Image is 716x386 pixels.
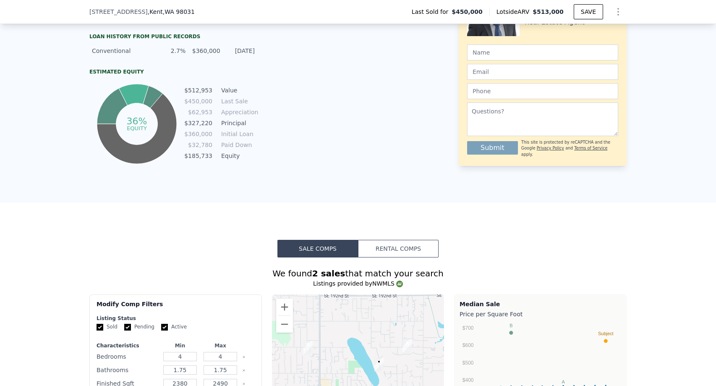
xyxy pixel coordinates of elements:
[97,342,158,349] div: Characteristics
[242,382,246,386] button: Clear
[163,8,195,15] span: , WA 98031
[467,64,618,80] input: Email
[97,324,103,331] input: Sold
[374,357,384,372] div: 20247 117th Ave SE
[184,118,213,128] td: $327,220
[463,377,474,383] text: $400
[242,355,246,359] button: Clear
[126,116,147,126] tspan: 36%
[276,299,293,315] button: Zoom in
[277,240,358,257] button: Sale Comps
[161,323,187,331] label: Active
[220,86,257,95] td: Value
[191,47,220,55] div: $360,000
[184,151,213,160] td: $185,733
[202,342,239,349] div: Max
[89,268,627,279] div: We found that match your search
[467,83,618,99] input: Phone
[396,281,403,287] img: NWMLS Logo
[124,324,131,331] input: Pending
[452,8,483,16] span: $450,000
[124,323,154,331] label: Pending
[463,342,474,348] text: $600
[610,3,627,20] button: Show Options
[220,151,257,160] td: Equity
[162,342,199,349] div: Min
[89,68,257,75] div: Estimated Equity
[92,47,151,55] div: Conventional
[463,360,474,366] text: $500
[97,364,158,376] div: Bathrooms
[156,47,186,55] div: 2.7%
[184,108,213,117] td: $62,953
[521,139,618,158] div: This site is protected by reCAPTCHA and the Google and apply.
[97,351,158,362] div: Bedrooms
[242,369,246,372] button: Clear
[537,146,564,150] a: Privacy Policy
[184,140,213,150] td: $32,780
[225,47,255,55] div: [DATE]
[574,146,607,150] a: Terms of Service
[89,8,148,16] span: [STREET_ADDRESS]
[97,315,255,322] div: Listing Status
[220,129,257,139] td: Initial Loan
[510,323,512,328] text: B
[312,268,345,278] strong: 2 sales
[463,325,474,331] text: $700
[412,8,452,16] span: Last Sold for
[161,324,168,331] input: Active
[220,108,257,117] td: Appreciation
[276,316,293,333] button: Zoom out
[574,4,603,19] button: SAVE
[220,140,257,150] td: Paid Down
[533,8,564,15] span: $513,000
[402,339,412,353] div: 12125 SE 200th St
[460,308,621,320] div: Price per Square Foot
[467,45,618,60] input: Name
[97,300,255,315] div: Modify Comp Filters
[496,8,533,16] span: Lotside ARV
[127,125,147,131] tspan: equity
[184,86,213,95] td: $512,953
[220,118,257,128] td: Principal
[598,331,614,336] text: Subject
[460,300,621,308] div: Median Sale
[562,379,565,384] text: A
[358,240,439,257] button: Rental Comps
[220,97,257,106] td: Last Sale
[148,8,195,16] span: , Kent
[184,97,213,106] td: $450,000
[467,141,518,155] button: Submit
[97,323,118,331] label: Sold
[89,33,257,40] div: Loan history from public records
[89,279,627,288] div: Listings provided by NWMLS
[303,341,313,355] div: 10615 SE 200th St
[184,129,213,139] td: $360,000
